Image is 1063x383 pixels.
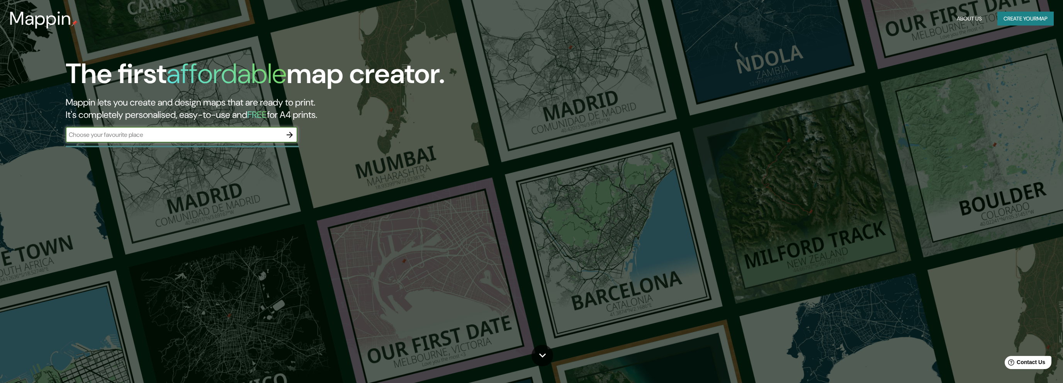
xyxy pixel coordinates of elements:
h3: Mappin [9,8,71,29]
img: mappin-pin [71,20,78,26]
h1: The first map creator. [66,58,445,96]
button: About Us [954,12,985,26]
input: Choose your favourite place [66,130,282,139]
h1: affordable [166,56,287,92]
button: Create yourmap [997,12,1054,26]
iframe: Help widget launcher [994,353,1055,374]
h5: FREE [247,109,267,121]
h2: Mappin lets you create and design maps that are ready to print. It's completely personalised, eas... [66,96,597,121]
